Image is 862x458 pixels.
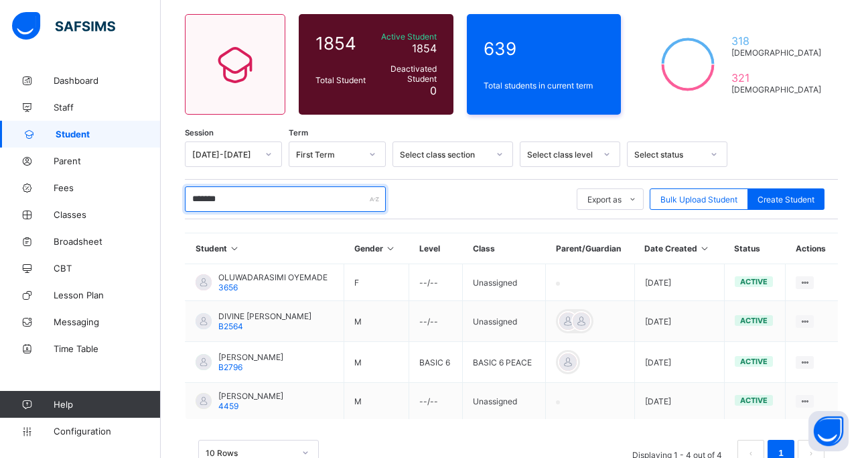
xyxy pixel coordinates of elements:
[218,321,243,331] span: B2564
[372,64,437,84] span: Deactivated Student
[54,236,161,247] span: Broadsheet
[463,342,546,383] td: BASIC 6 PEACE
[218,311,311,321] span: DIVINE [PERSON_NAME]
[634,301,724,342] td: [DATE]
[484,80,605,91] span: Total students in current term
[484,38,605,59] span: 639
[740,357,768,366] span: active
[344,383,409,420] td: M
[54,156,161,166] span: Parent
[206,448,294,458] div: 10 Rows
[229,243,240,253] i: Sort in Ascending Order
[409,264,463,301] td: --/--
[218,362,242,372] span: B2796
[186,233,344,264] th: Student
[218,391,283,401] span: [PERSON_NAME]
[385,243,397,253] i: Sort in Ascending Order
[758,194,814,205] span: Create Student
[786,233,838,264] th: Actions
[372,32,437,42] span: Active Student
[731,48,821,58] span: [DEMOGRAPHIC_DATA]
[740,396,768,405] span: active
[289,128,308,137] span: Term
[218,272,328,282] span: OLUWADARASIMI OYEMADE
[634,383,724,420] td: [DATE]
[527,150,595,160] div: Select class level
[463,233,546,264] th: Class
[808,411,849,451] button: Open asap
[54,209,161,220] span: Classes
[409,233,463,264] th: Level
[54,102,161,113] span: Staff
[12,12,115,40] img: safsims
[54,182,161,193] span: Fees
[634,342,724,383] td: [DATE]
[634,150,703,160] div: Select status
[54,290,161,300] span: Lesson Plan
[409,383,463,420] td: --/--
[56,129,161,139] span: Student
[54,317,161,327] span: Messaging
[54,426,160,437] span: Configuration
[315,33,366,54] span: 1854
[185,128,214,137] span: Session
[731,84,821,95] span: [DEMOGRAPHIC_DATA]
[740,277,768,286] span: active
[731,71,821,84] span: 321
[344,264,409,301] td: F
[409,342,463,383] td: BASIC 6
[218,282,238,292] span: 3656
[546,233,634,264] th: Parent/Guardian
[634,233,724,264] th: Date Created
[660,194,737,205] span: Bulk Upload Student
[463,301,546,342] td: Unassigned
[344,301,409,342] td: M
[218,352,283,362] span: [PERSON_NAME]
[430,84,437,97] span: 0
[400,150,488,160] div: Select class section
[587,194,622,205] span: Export as
[54,399,160,410] span: Help
[463,383,546,420] td: Unassigned
[409,301,463,342] td: --/--
[724,233,786,264] th: Status
[218,401,238,411] span: 4459
[344,233,409,264] th: Gender
[699,243,711,253] i: Sort in Ascending Order
[192,150,257,160] div: [DATE]-[DATE]
[54,75,161,86] span: Dashboard
[312,72,369,89] div: Total Student
[634,264,724,301] td: [DATE]
[54,263,161,274] span: CBT
[731,34,821,48] span: 318
[463,264,546,301] td: Unassigned
[412,42,437,55] span: 1854
[740,316,768,325] span: active
[54,343,161,354] span: Time Table
[344,342,409,383] td: M
[296,150,361,160] div: First Term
